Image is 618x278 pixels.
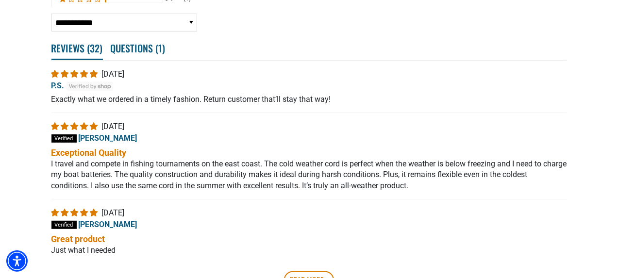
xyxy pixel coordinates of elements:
[79,133,137,143] span: [PERSON_NAME]
[6,250,28,272] div: Accessibility Menu
[102,122,125,131] span: [DATE]
[90,41,100,55] span: 32
[51,37,103,60] span: Reviews ( )
[51,81,65,90] span: P.S.
[51,14,197,32] select: Sort dropdown
[51,208,100,217] span: 5 star review
[51,122,100,131] span: 5 star review
[159,41,163,55] span: 1
[51,147,567,159] b: Exceptional Quality
[102,208,125,217] span: [DATE]
[51,94,567,105] p: Exactly what we ordered in a timely fashion. Return customer that’ll stay that way!
[79,220,137,229] span: [PERSON_NAME]
[51,69,100,79] span: 5 star review
[51,159,567,191] p: I travel and compete in fishing tournaments on the east coast. The cold weather cord is perfect w...
[102,69,125,79] span: [DATE]
[111,37,166,59] span: Questions ( )
[51,245,567,256] p: Just what I needed
[51,233,567,245] b: Great product
[67,82,114,91] img: Verified by Shop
